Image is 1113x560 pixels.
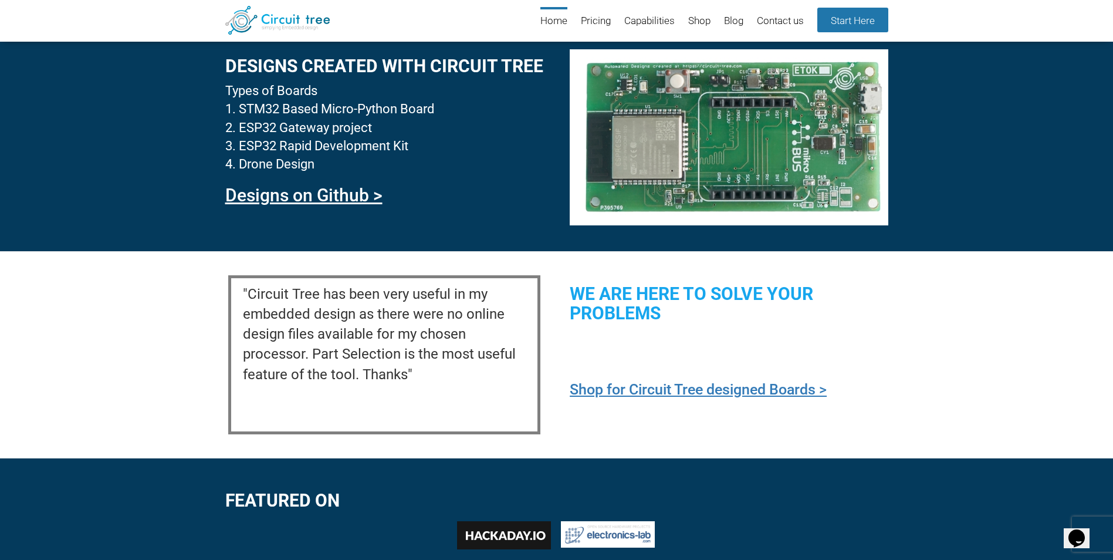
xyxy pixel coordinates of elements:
a: Shop for Circuit Tree designed Boards > [570,381,827,398]
a: Shop [688,7,711,36]
a: Start Here [817,8,888,32]
li: STM32 Based Micro-Python Board [225,100,543,118]
iframe: chat widget [1064,513,1101,548]
li: Drone Design [225,155,543,173]
h2: We are here to solve your problems [570,284,888,323]
a: Contact us [757,7,804,36]
a: Designs on Github > [225,185,383,205]
img: Circuit Tree [225,6,330,35]
h2: DesignS created with circuit tree [225,56,543,76]
a: Capabilities [624,7,675,36]
a: Home [540,7,567,36]
li: ESP32 Gateway project [225,119,543,137]
a: Blog [724,7,743,36]
h2: Featured On [225,491,888,510]
a: Pricing [581,7,611,36]
div: Types of Boards [225,82,543,174]
p: "Circuit Tree has been very useful in my embedded design as there were no online design files ava... [243,284,526,384]
li: ESP32 Rapid Development Kit [225,137,543,155]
